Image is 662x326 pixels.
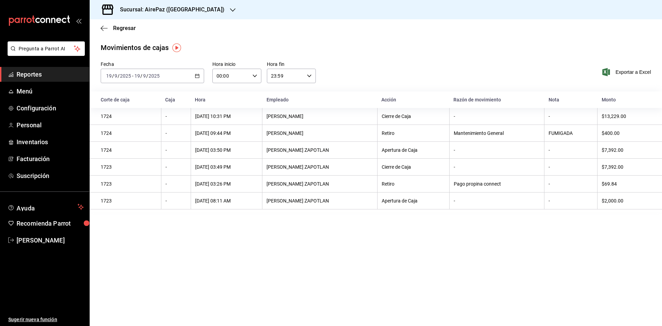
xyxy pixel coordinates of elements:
[549,181,593,187] div: -
[165,113,187,119] div: -
[114,73,118,79] input: --
[17,137,84,147] span: Inventarios
[165,164,187,170] div: -
[382,147,445,153] div: Apertura de Caja
[101,164,157,170] div: 1723
[101,198,157,204] div: 1723
[118,73,120,79] span: /
[113,25,136,31] span: Regresar
[195,130,258,136] div: [DATE] 09:44 PM
[165,198,187,204] div: -
[101,25,136,31] button: Regresar
[604,68,651,76] button: Exportar a Excel
[19,45,74,52] span: Pregunta a Parrot AI
[267,181,373,187] div: [PERSON_NAME] ZAPOTLAN
[453,97,540,102] div: Razón de movimiento
[382,113,445,119] div: Cierre de Caja
[382,198,445,204] div: Apertura de Caja
[120,73,131,79] input: ----
[101,42,169,53] div: Movimientos de cajas
[454,198,540,204] div: -
[195,113,258,119] div: [DATE] 10:31 PM
[8,316,84,323] span: Sugerir nueva función
[454,113,540,119] div: -
[101,147,157,153] div: 1724
[17,219,84,228] span: Recomienda Parrot
[101,181,157,187] div: 1723
[602,130,651,136] div: $400.00
[172,43,181,52] img: Tooltip marker
[267,147,373,153] div: [PERSON_NAME] ZAPOTLAN
[382,130,445,136] div: Retiro
[267,97,373,102] div: Empleado
[602,164,651,170] div: $7,392.00
[381,97,445,102] div: Acción
[267,130,373,136] div: [PERSON_NAME]
[212,62,261,67] label: Hora inicio
[8,41,85,56] button: Pregunta a Parrot AI
[165,130,187,136] div: -
[101,62,204,67] label: Fecha
[267,62,316,67] label: Hora fin
[143,73,146,79] input: --
[140,73,142,79] span: /
[602,147,651,153] div: $7,392.00
[549,130,593,136] div: FUMIGADA
[17,120,84,130] span: Personal
[17,87,84,96] span: Menú
[549,97,593,102] div: Nota
[165,97,187,102] div: Caja
[5,50,85,57] a: Pregunta a Parrot AI
[112,73,114,79] span: /
[382,181,445,187] div: Retiro
[549,198,593,204] div: -
[134,73,140,79] input: --
[454,181,540,187] div: Pago propina connect
[101,97,157,102] div: Corte de caja
[267,164,373,170] div: [PERSON_NAME] ZAPOTLAN
[17,236,84,245] span: [PERSON_NAME]
[195,97,258,102] div: Hora
[195,198,258,204] div: [DATE] 08:11 AM
[602,113,651,119] div: $13,229.00
[101,130,157,136] div: 1724
[165,181,187,187] div: -
[106,73,112,79] input: --
[165,147,187,153] div: -
[267,198,373,204] div: [PERSON_NAME] ZAPOTLAN
[454,130,540,136] div: Mantenimiento General
[76,18,81,23] button: open_drawer_menu
[17,154,84,164] span: Facturación
[549,147,593,153] div: -
[602,97,651,102] div: Monto
[17,203,75,211] span: Ayuda
[146,73,148,79] span: /
[148,73,160,79] input: ----
[17,171,84,180] span: Suscripción
[454,164,540,170] div: -
[195,147,258,153] div: [DATE] 03:50 PM
[454,147,540,153] div: -
[267,113,373,119] div: [PERSON_NAME]
[195,164,258,170] div: [DATE] 03:49 PM
[114,6,224,14] h3: Sucursal: AirePaz ([GEOGRAPHIC_DATA])
[195,181,258,187] div: [DATE] 03:26 PM
[549,113,593,119] div: -
[602,198,651,204] div: $2,000.00
[549,164,593,170] div: -
[602,181,651,187] div: $69.84
[17,70,84,79] span: Reportes
[17,103,84,113] span: Configuración
[101,113,157,119] div: 1724
[382,164,445,170] div: Cierre de Caja
[132,73,133,79] span: -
